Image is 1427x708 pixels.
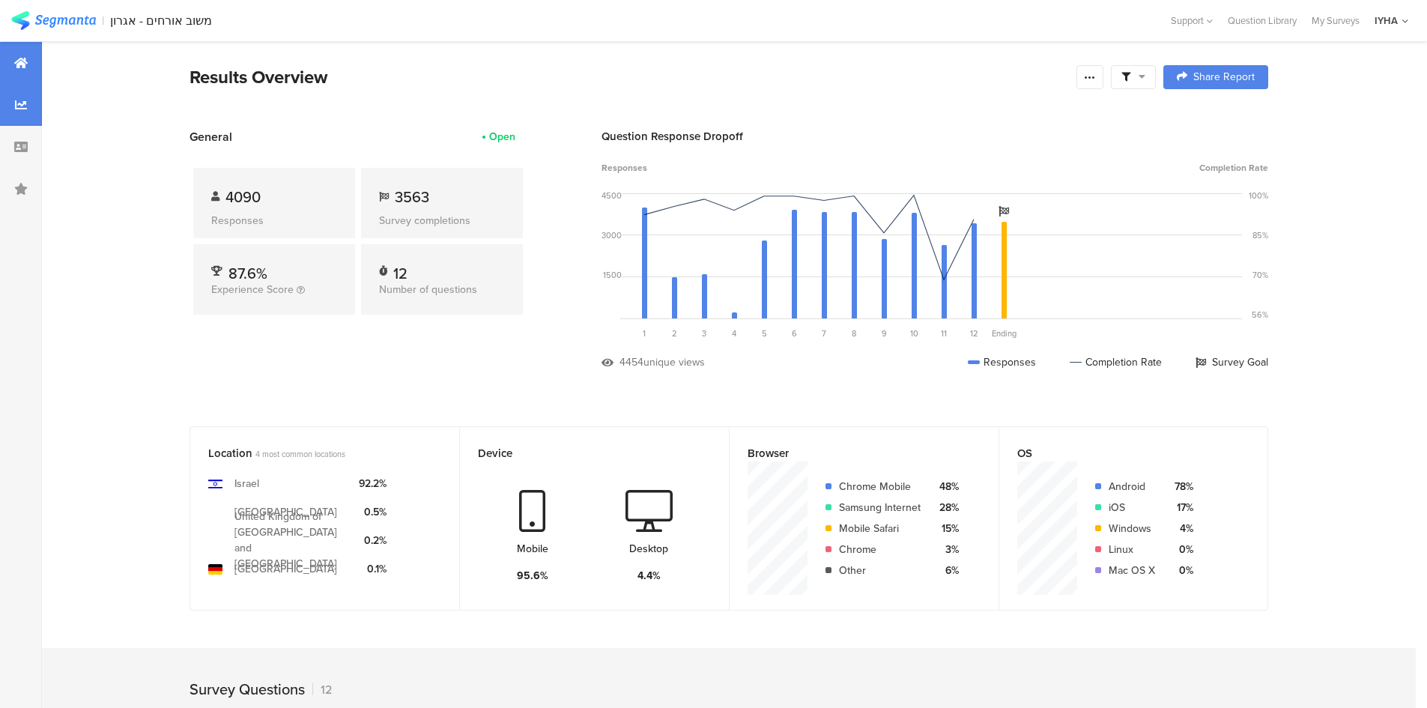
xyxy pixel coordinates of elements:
div: 4500 [602,190,622,202]
a: Question Library [1220,13,1304,28]
span: Responses [602,161,647,175]
div: 92.2% [359,476,387,491]
div: 4% [1167,521,1193,536]
div: 0.5% [359,504,387,520]
div: 3000 [602,229,622,241]
div: Android [1109,479,1155,494]
span: 5 [762,327,767,339]
div: משוב אורחים - אגרון [110,13,212,28]
div: 85% [1252,229,1268,241]
span: Completion Rate [1199,161,1268,175]
span: 3 [702,327,706,339]
span: Share Report [1193,72,1255,82]
div: [GEOGRAPHIC_DATA] [234,504,337,520]
div: 95.6% [517,568,548,584]
div: Desktop [629,541,668,557]
span: 4 [732,327,736,339]
div: Location [208,445,416,462]
span: 12 [970,327,978,339]
div: 17% [1167,500,1193,515]
div: Question Response Dropoff [602,128,1268,145]
div: Survey completions [379,213,505,229]
span: 4090 [225,186,261,208]
span: Experience Score [211,282,294,297]
div: 3% [933,542,959,557]
div: Results Overview [190,64,1069,91]
img: segmanta logo [11,11,96,30]
div: 0% [1167,563,1193,578]
span: Number of questions [379,282,477,297]
div: | [102,12,104,29]
div: 48% [933,479,959,494]
div: unique views [643,354,705,370]
div: 56% [1252,309,1268,321]
div: 0.2% [359,533,387,548]
div: Responses [968,354,1036,370]
div: 28% [933,500,959,515]
div: 12 [312,681,332,698]
div: Mobile Safari [839,521,921,536]
div: 1500 [603,269,622,281]
div: Chrome [839,542,921,557]
div: Completion Rate [1070,354,1162,370]
div: United Kingdom of [GEOGRAPHIC_DATA] and [GEOGRAPHIC_DATA] [234,509,347,572]
span: 2 [672,327,677,339]
div: Ending [989,327,1019,339]
div: OS [1017,445,1225,462]
div: Other [839,563,921,578]
span: General [190,128,232,145]
span: 9 [882,327,887,339]
div: [GEOGRAPHIC_DATA] [234,561,337,577]
div: 70% [1252,269,1268,281]
span: 7 [822,327,826,339]
div: 4.4% [637,568,661,584]
div: Device [478,445,686,462]
div: Linux [1109,542,1155,557]
span: 8 [852,327,856,339]
div: Windows [1109,521,1155,536]
div: Israel [234,476,259,491]
span: 4 most common locations [255,448,345,460]
span: 11 [941,327,947,339]
div: 78% [1167,479,1193,494]
div: Responses [211,213,337,229]
span: 1 [643,327,646,339]
div: IYHA [1375,13,1398,28]
a: My Surveys [1304,13,1367,28]
div: 15% [933,521,959,536]
div: 0% [1167,542,1193,557]
div: Browser [748,445,956,462]
i: Survey Goal [999,206,1009,217]
div: Samsung Internet [839,500,921,515]
div: Mac OS X [1109,563,1155,578]
div: Survey Goal [1196,354,1268,370]
span: 10 [910,327,918,339]
div: 0.1% [359,561,387,577]
div: Survey Questions [190,678,305,701]
div: Open [489,129,515,145]
div: Chrome Mobile [839,479,921,494]
span: 3563 [395,186,429,208]
div: Mobile [517,541,548,557]
div: 6% [933,563,959,578]
div: 4454 [619,354,643,370]
span: 6 [792,327,797,339]
span: 87.6% [228,262,267,285]
div: Support [1171,9,1213,32]
div: iOS [1109,500,1155,515]
div: 12 [393,262,408,277]
div: 100% [1249,190,1268,202]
